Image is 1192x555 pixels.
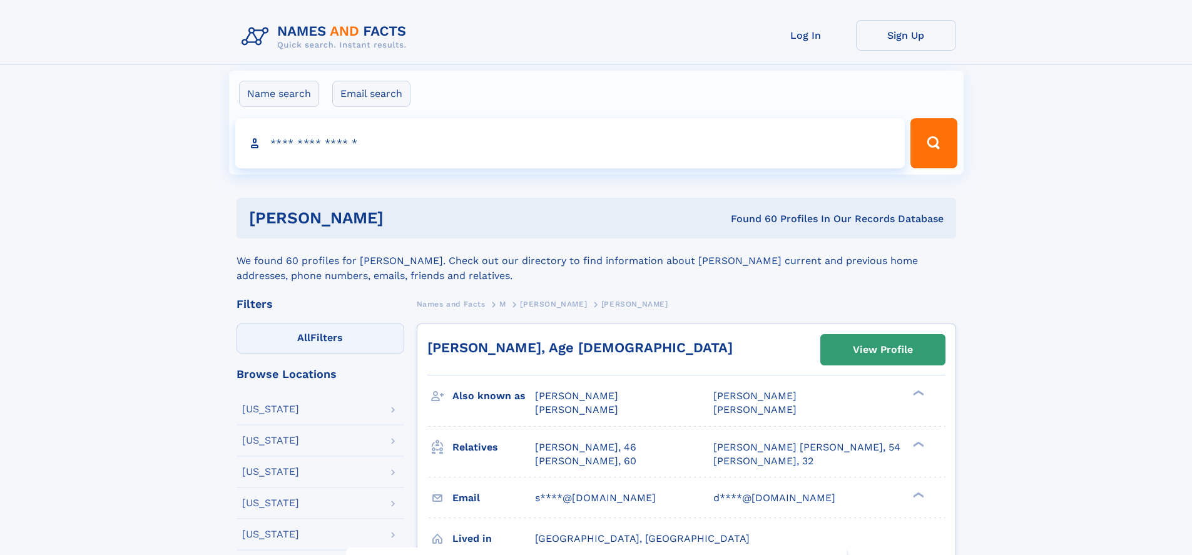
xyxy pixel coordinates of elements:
h3: Also known as [452,385,535,407]
a: [PERSON_NAME] [520,296,587,312]
div: [US_STATE] [242,467,299,477]
span: [PERSON_NAME] [535,404,618,415]
a: M [499,296,506,312]
button: Search Button [910,118,957,168]
div: View Profile [853,335,913,364]
label: Name search [239,81,319,107]
div: [US_STATE] [242,435,299,446]
div: [US_STATE] [242,404,299,414]
span: [PERSON_NAME] [601,300,668,308]
div: ❯ [910,491,925,499]
span: [PERSON_NAME] [535,390,618,402]
div: [US_STATE] [242,529,299,539]
input: search input [235,118,905,168]
a: [PERSON_NAME], Age [DEMOGRAPHIC_DATA] [427,340,733,355]
a: Log In [756,20,856,51]
span: [PERSON_NAME] [713,390,797,402]
a: View Profile [821,335,945,365]
a: [PERSON_NAME], 32 [713,454,813,468]
div: ❯ [910,389,925,397]
img: Logo Names and Facts [237,20,417,54]
div: Found 60 Profiles In Our Records Database [557,212,944,226]
h3: Lived in [452,528,535,549]
div: Browse Locations [237,369,404,380]
div: We found 60 profiles for [PERSON_NAME]. Check out our directory to find information about [PERSON... [237,238,956,283]
a: [PERSON_NAME], 60 [535,454,636,468]
span: [GEOGRAPHIC_DATA], [GEOGRAPHIC_DATA] [535,532,750,544]
h1: [PERSON_NAME] [249,210,558,226]
h3: Relatives [452,437,535,458]
span: [PERSON_NAME] [520,300,587,308]
a: Names and Facts [417,296,486,312]
label: Filters [237,323,404,354]
h3: Email [452,487,535,509]
a: Sign Up [856,20,956,51]
span: All [297,332,310,344]
a: [PERSON_NAME] [PERSON_NAME], 54 [713,440,900,454]
div: ❯ [910,440,925,448]
span: [PERSON_NAME] [713,404,797,415]
span: M [499,300,506,308]
div: Filters [237,298,404,310]
a: [PERSON_NAME], 46 [535,440,636,454]
label: Email search [332,81,410,107]
div: [US_STATE] [242,498,299,508]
